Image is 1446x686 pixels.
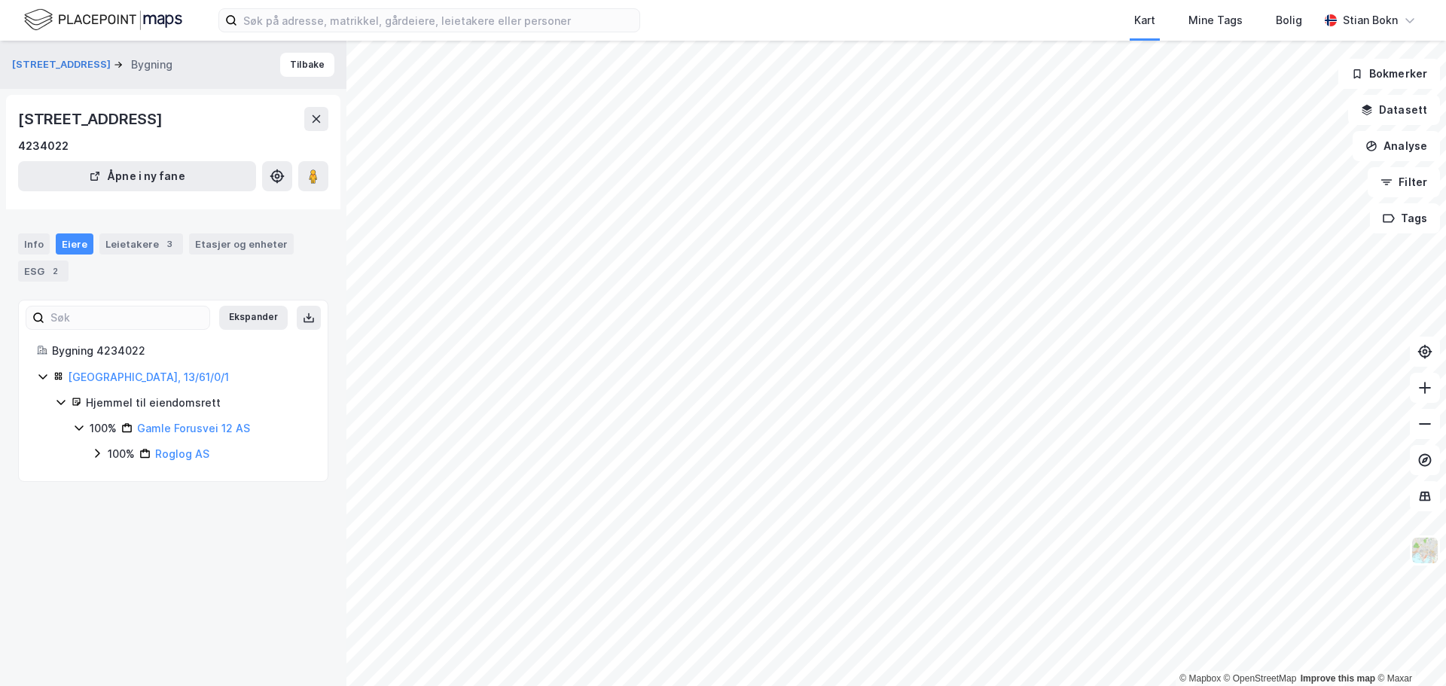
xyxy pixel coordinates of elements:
[47,264,63,279] div: 2
[195,237,288,251] div: Etasjer og enheter
[18,233,50,255] div: Info
[237,9,639,32] input: Søk på adresse, matrikkel, gårdeiere, leietakere eller personer
[1134,11,1155,29] div: Kart
[52,342,310,360] div: Bygning 4234022
[1370,203,1440,233] button: Tags
[86,394,310,412] div: Hjemmel til eiendomsrett
[1348,95,1440,125] button: Datasett
[90,419,117,438] div: 100%
[280,53,334,77] button: Tilbake
[1338,59,1440,89] button: Bokmerker
[1371,614,1446,686] div: Kontrollprogram for chat
[1301,673,1375,684] a: Improve this map
[18,161,256,191] button: Åpne i ny fane
[99,233,183,255] div: Leietakere
[68,370,229,383] a: [GEOGRAPHIC_DATA], 13/61/0/1
[1179,673,1221,684] a: Mapbox
[108,445,135,463] div: 100%
[1276,11,1302,29] div: Bolig
[24,7,182,33] img: logo.f888ab2527a4732fd821a326f86c7f29.svg
[1188,11,1243,29] div: Mine Tags
[137,422,250,434] a: Gamle Forusvei 12 AS
[12,57,114,72] button: [STREET_ADDRESS]
[1411,536,1439,565] img: Z
[1371,614,1446,686] iframe: Chat Widget
[56,233,93,255] div: Eiere
[131,56,172,74] div: Bygning
[155,447,209,460] a: Roglog AS
[162,236,177,252] div: 3
[44,306,209,329] input: Søk
[1368,167,1440,197] button: Filter
[1224,673,1297,684] a: OpenStreetMap
[1343,11,1398,29] div: Stian Bokn
[219,306,288,330] button: Ekspander
[18,137,69,155] div: 4234022
[1353,131,1440,161] button: Analyse
[18,261,69,282] div: ESG
[18,107,166,131] div: [STREET_ADDRESS]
